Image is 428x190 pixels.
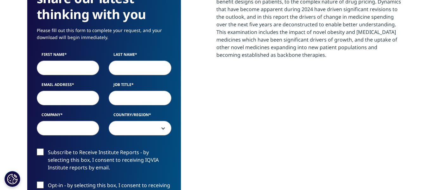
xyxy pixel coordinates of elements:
label: Last Name [109,52,171,61]
label: Country/Region [109,112,171,121]
label: First Name [37,52,99,61]
label: Subscribe to Receive Institute Reports - by selecting this box, I consent to receiving IQVIA Inst... [37,148,171,175]
p: Please fill out this form to complete your request, and your download will begin immediately. [37,27,171,46]
button: Cookies Settings [4,171,20,187]
label: Email Address [37,82,99,91]
label: Company [37,112,99,121]
label: Job Title [109,82,171,91]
